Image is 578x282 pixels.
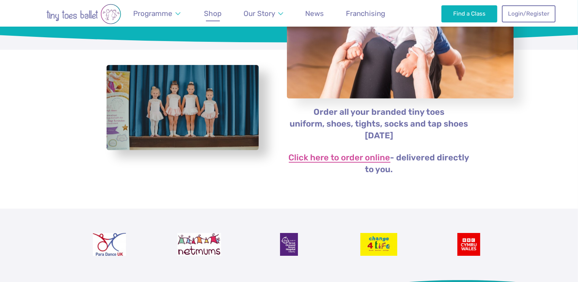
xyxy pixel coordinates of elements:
span: News [305,9,324,18]
span: Our Story [244,9,275,18]
a: Franchising [342,5,389,22]
img: tiny toes ballet [23,4,145,24]
a: View full-size image [107,65,259,151]
a: Click here to order online [289,154,390,163]
p: - delivered directly to you. [287,152,472,176]
a: Find a Class [441,5,497,22]
span: Franchising [346,9,385,18]
span: Programme [133,9,172,18]
a: Programme [130,5,184,22]
a: News [302,5,328,22]
a: Our Story [240,5,287,22]
a: Login/Register [502,5,555,22]
span: Shop [204,9,221,18]
a: Shop [201,5,225,22]
img: Para Dance UK [93,233,126,256]
p: Order all your branded tiny toes uniform, shoes, tights, socks and tap shoes [DATE] [287,106,472,142]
